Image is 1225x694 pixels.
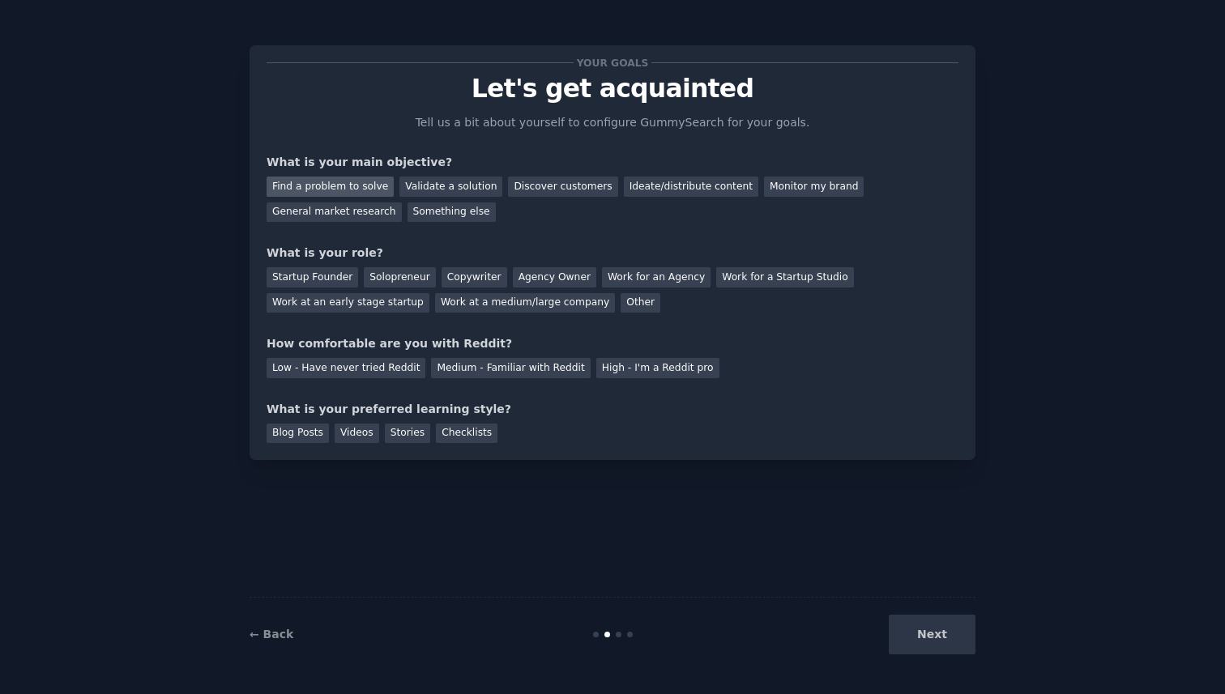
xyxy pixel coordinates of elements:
div: Work at an early stage startup [267,293,429,313]
div: Checklists [436,424,497,444]
p: Let's get acquainted [267,75,958,103]
div: Stories [385,424,430,444]
p: Tell us a bit about yourself to configure GummySearch for your goals. [408,114,817,131]
div: Medium - Familiar with Reddit [431,358,590,378]
div: Validate a solution [399,177,502,197]
div: Solopreneur [364,267,435,287]
div: Discover customers [508,177,617,197]
div: Work for a Startup Studio [716,267,853,287]
div: What is your preferred learning style? [267,401,958,418]
div: Monitor my brand [764,177,864,197]
div: Ideate/distribute content [624,177,758,197]
div: Find a problem to solve [267,177,394,197]
div: What is your role? [267,245,958,262]
div: High - I'm a Reddit pro [596,358,719,378]
div: Copywriter [442,267,507,287]
div: General market research [267,202,402,223]
span: Your goals [574,54,651,71]
div: Agency Owner [513,267,596,287]
div: Other [621,293,660,313]
div: Blog Posts [267,424,329,444]
div: Startup Founder [267,267,358,287]
a: ← Back [250,628,293,641]
div: Low - Have never tried Reddit [267,358,425,378]
div: Videos [335,424,379,444]
div: Work at a medium/large company [435,293,615,313]
div: What is your main objective? [267,154,958,171]
div: Work for an Agency [602,267,711,287]
div: How comfortable are you with Reddit? [267,335,958,352]
div: Something else [408,202,496,223]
